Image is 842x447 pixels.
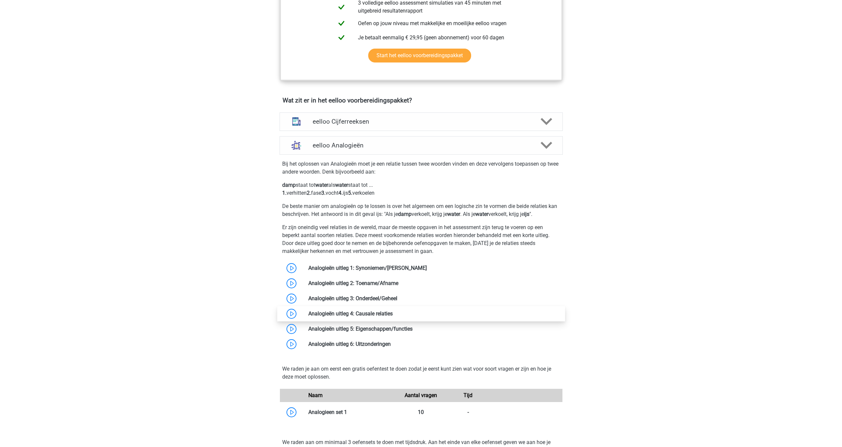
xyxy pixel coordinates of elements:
p: De beste manier om analogieën op te lossen is over het algemeen om een logische zin te vormen die... [282,202,560,218]
b: water [315,182,328,188]
div: Aantal vragen [397,391,444,399]
b: ijs [524,211,529,217]
b: water [447,211,460,217]
div: Analogieën uitleg 6: Uitzonderingen [303,340,562,348]
b: water [335,182,348,188]
div: Analogieën uitleg 5: Eigenschappen/functies [303,325,562,333]
h4: eelloo Cijferreeksen [313,118,529,125]
div: Analogieën uitleg 4: Causale relaties [303,310,562,318]
a: analogieen eelloo Analogieën [277,136,565,155]
p: We raden je aan om eerst een gratis oefentest te doen zodat je eerst kunt zien wat voor soort vra... [282,365,560,381]
b: 4. [338,190,343,196]
h4: Wat zit er in het eelloo voorbereidingspakket? [283,97,560,104]
b: 5. [348,190,352,196]
div: Analogieën uitleg 2: Toename/Afname [303,279,562,287]
img: cijferreeksen [288,113,305,130]
a: Start het eelloo voorbereidingspakket [368,49,471,62]
b: 2. [307,190,311,196]
img: analogieen [288,137,305,154]
b: damp [282,182,296,188]
b: water [475,211,488,217]
a: cijferreeksen eelloo Cijferreeksen [277,112,565,131]
p: Er zijn oneindig veel relaties in de wereld, maar de meeste opgaven in het assessment zijn terug ... [282,223,560,255]
p: Bij het oplossen van Analogieën moet je een relatie tussen twee woorden vinden en deze vervolgens... [282,160,560,176]
p: staat tot als staat tot ... verhitten fase vocht ijs verkoelen [282,181,560,197]
div: Analogieën uitleg 1: Synoniemen/[PERSON_NAME] [303,264,562,272]
b: damp [398,211,412,217]
div: Naam [303,391,398,399]
h4: eelloo Analogieën [313,142,529,149]
div: Analogieen set 1 [303,408,398,416]
div: Tijd [445,391,492,399]
div: Analogieën uitleg 3: Onderdeel/Geheel [303,295,562,303]
b: 1. [282,190,287,196]
b: 3. [321,190,326,196]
